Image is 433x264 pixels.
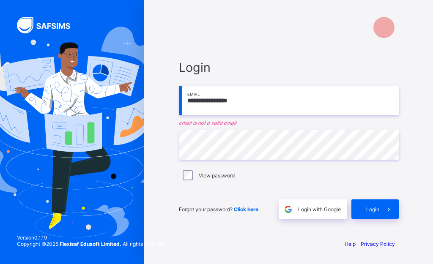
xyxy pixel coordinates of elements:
[234,206,258,212] a: Click here
[298,206,341,212] span: Login with Google
[17,241,166,247] span: Copyright © 2025 All rights reserved.
[17,17,80,33] img: SAFSIMS Logo
[361,241,395,247] a: Privacy Policy
[17,234,166,241] span: Version 0.1.19
[60,241,121,247] strong: Flexisaf Edusoft Limited.
[199,172,235,179] label: View password
[179,120,399,126] em: email is not a valid email
[179,60,399,75] span: Login
[179,206,258,212] span: Forgot your password?
[366,206,379,212] span: Login
[283,204,293,214] img: google.396cfc9801f0270233282035f929180a.svg
[345,241,356,247] a: Help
